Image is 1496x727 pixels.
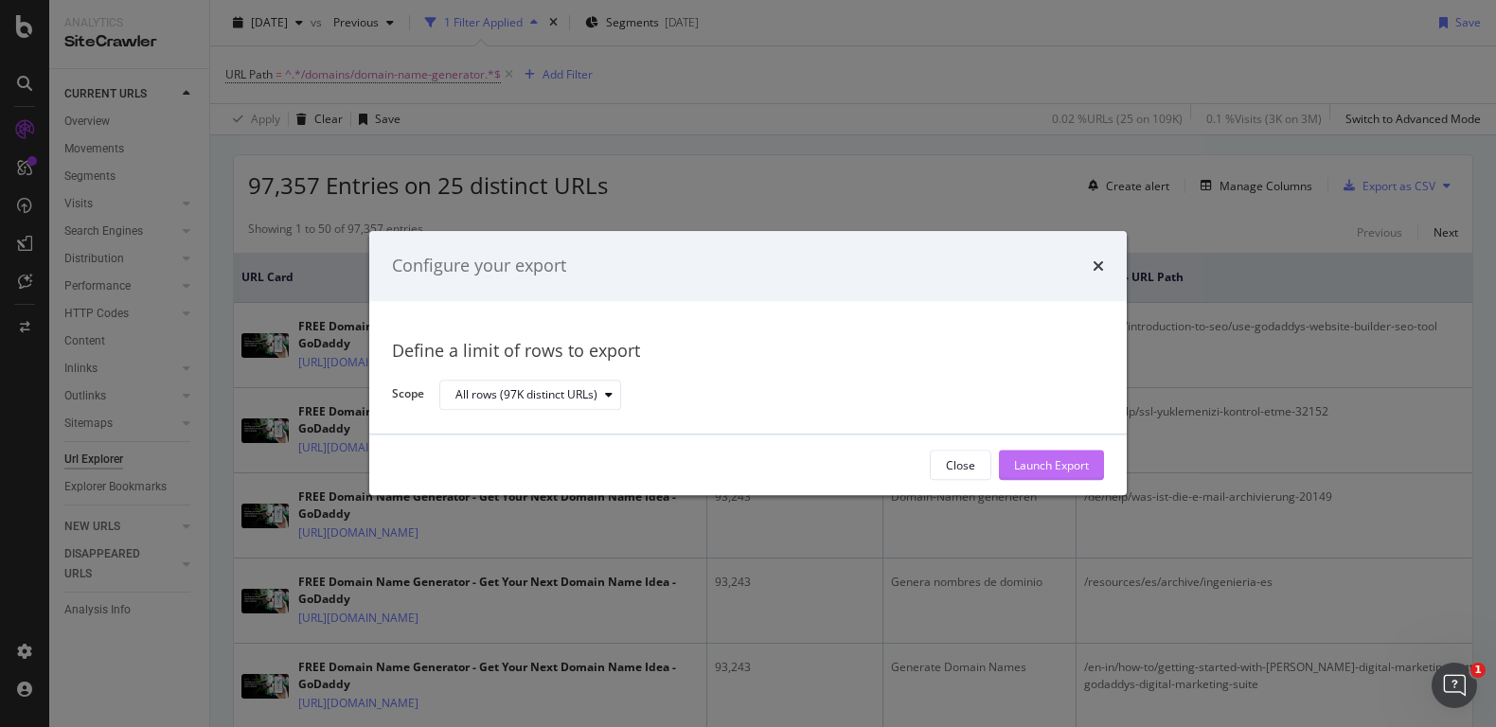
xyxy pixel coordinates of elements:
div: Close [946,457,975,473]
div: All rows (97K distinct URLs) [455,389,597,400]
div: Define a limit of rows to export [392,339,1104,363]
span: 1 [1470,663,1486,678]
div: modal [369,231,1127,495]
button: All rows (97K distinct URLs) [439,380,621,410]
iframe: Intercom live chat [1432,663,1477,708]
div: Launch Export [1014,457,1089,473]
button: Launch Export [999,451,1104,481]
div: Configure your export [392,254,566,278]
div: times [1093,254,1104,278]
label: Scope [392,386,424,407]
button: Close [930,451,991,481]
